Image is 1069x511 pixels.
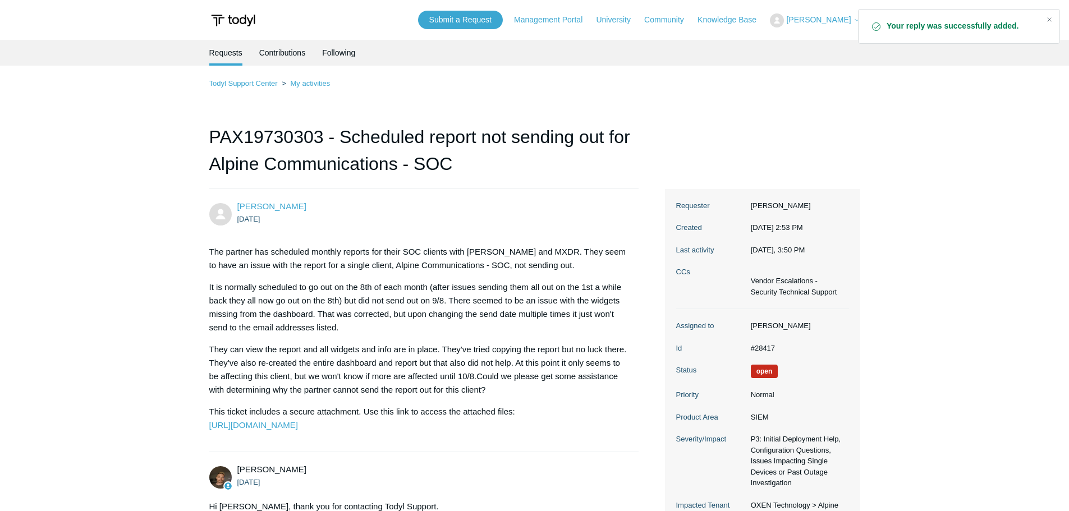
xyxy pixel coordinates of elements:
dd: #28417 [745,343,849,354]
a: Following [322,40,355,66]
span: Nicholas Robinson [237,201,306,211]
dt: CCs [676,266,745,278]
img: Todyl Support Center Help Center home page [209,10,257,31]
dd: SIEM [745,412,849,423]
span: [PERSON_NAME] [786,15,851,24]
dd: [PERSON_NAME] [745,200,849,211]
a: Todyl Support Center [209,79,278,88]
a: [URL][DOMAIN_NAME] [209,420,298,430]
li: My activities [279,79,330,88]
a: University [596,14,641,26]
span: Andy Paull [237,464,306,474]
h1: PAX19730303 - Scheduled report not sending out for Alpine Communications - SOC [209,123,639,189]
dd: [PERSON_NAME] [745,320,849,332]
dt: Severity/Impact [676,434,745,445]
time: 09/25/2025, 14:53 [751,223,803,232]
a: [PERSON_NAME] [237,201,306,211]
div: Close [1042,12,1057,27]
dd: Normal [745,389,849,400]
a: Community [644,14,695,26]
time: 09/25/2025, 14:53 [237,215,260,223]
dt: Status [676,365,745,376]
p: It is normally scheduled to go out on the 8th of each month (after issues sending them all out on... [209,280,628,334]
dd: P3: Initial Deployment Help, Configuration Questions, Issues Impacting Single Devices or Past Out... [745,434,849,489]
button: [PERSON_NAME] [770,13,860,27]
a: Knowledge Base [698,14,768,26]
li: Vendor Escalations - Security Technical Support [751,275,843,297]
li: Todyl Support Center [209,79,280,88]
dt: Priority [676,389,745,400]
a: Submit a Request [418,11,503,29]
time: 09/25/2025, 15:21 [237,478,260,486]
a: My activities [290,79,330,88]
span: We are working on a response for you [751,365,778,378]
time: 10/07/2025, 15:50 [751,246,805,254]
dt: Id [676,343,745,354]
dt: Assigned to [676,320,745,332]
dt: Last activity [676,245,745,256]
dt: Product Area [676,412,745,423]
dt: Created [676,222,745,233]
dt: Requester [676,200,745,211]
strong: Your reply was successfully added. [887,21,1037,32]
p: The partner has scheduled monthly reports for their SOC clients with [PERSON_NAME] and MXDR. They... [209,245,628,272]
a: Management Portal [514,14,594,26]
li: Requests [209,40,242,66]
p: This ticket includes a secure attachment. Use this link to access the attached files: [209,405,628,432]
a: Contributions [259,40,306,66]
p: They can view the report and all widgets and info are in place. They've tried copying the report ... [209,343,628,397]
